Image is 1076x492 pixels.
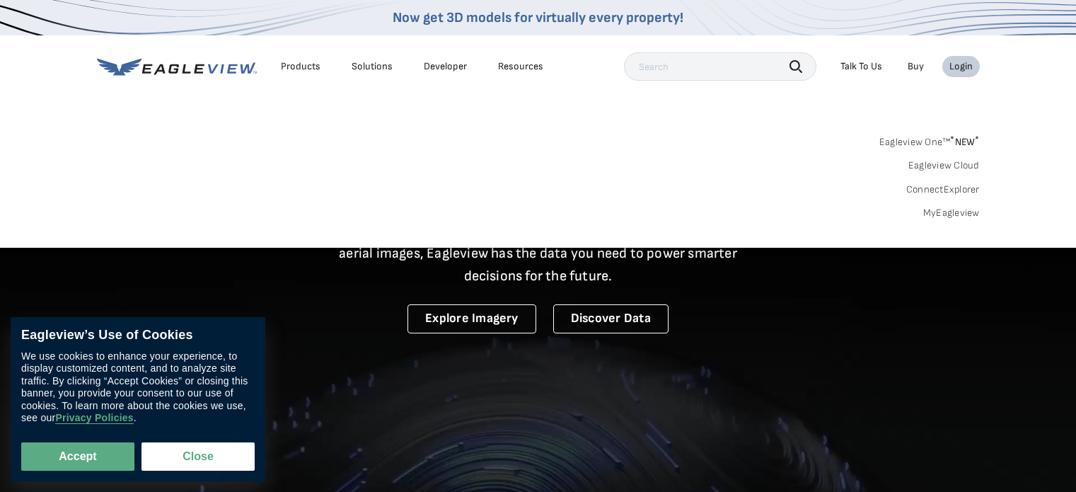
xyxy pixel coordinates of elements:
div: Eagleview’s Use of Cookies [21,328,255,343]
a: Now get 3D models for virtually every property! [393,9,683,26]
div: Resources [498,60,543,73]
span: NEW [950,136,979,148]
button: Accept [21,442,134,471]
div: Talk To Us [840,60,882,73]
div: Products [281,60,320,73]
button: Close [141,442,255,471]
a: ConnectExplorer [906,183,980,196]
a: Discover Data [553,304,669,333]
input: Search [624,52,816,81]
a: Explore Imagery [407,304,536,333]
a: Privacy Policies [55,413,133,425]
p: A new era starts here. Built on more than 3.5 billion high-resolution aerial images, Eagleview ha... [322,219,755,287]
a: MyEagleview [923,207,980,219]
a: Eagleview One™*NEW* [879,132,980,148]
div: Login [949,60,973,73]
div: We use cookies to enhance your experience, to display customized content, and to analyze site tra... [21,350,255,425]
a: Developer [424,60,467,73]
a: Buy [908,60,924,73]
a: Eagleview Cloud [908,159,980,172]
div: Solutions [352,60,393,73]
